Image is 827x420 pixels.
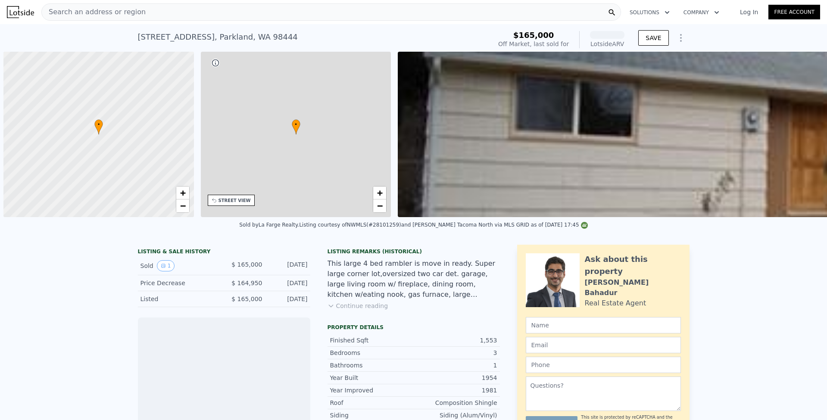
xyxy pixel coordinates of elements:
[138,31,298,43] div: [STREET_ADDRESS] , Parkland , WA 98444
[269,279,308,287] div: [DATE]
[414,398,497,407] div: Composition Shingle
[140,279,217,287] div: Price Decrease
[414,361,497,370] div: 1
[140,295,217,303] div: Listed
[414,336,497,345] div: 1,553
[218,197,251,204] div: STREET VIEW
[377,200,383,211] span: −
[180,187,185,198] span: +
[414,373,497,382] div: 1954
[328,248,500,255] div: Listing Remarks (Historical)
[231,296,262,302] span: $ 165,000
[330,373,414,382] div: Year Built
[513,31,554,40] span: $165,000
[414,348,497,357] div: 3
[526,317,681,333] input: Name
[585,298,646,308] div: Real Estate Agent
[330,348,414,357] div: Bedrooms
[292,119,300,134] div: •
[585,277,681,298] div: [PERSON_NAME] Bahadur
[526,357,681,373] input: Phone
[328,258,500,300] div: This large 4 bed rambler is move in ready. Super large corner lot,oversized two car det. garage, ...
[330,386,414,395] div: Year Improved
[677,5,726,20] button: Company
[373,199,386,212] a: Zoom out
[623,5,677,20] button: Solutions
[373,187,386,199] a: Zoom in
[414,411,497,420] div: Siding (Alum/Vinyl)
[330,411,414,420] div: Siding
[299,222,588,228] div: Listing courtesy of NWMLS (#28101259) and [PERSON_NAME] Tacoma North via MLS GRID as of [DATE] 17:45
[157,260,175,271] button: View historical data
[377,187,383,198] span: +
[292,121,300,128] span: •
[269,295,308,303] div: [DATE]
[328,302,388,310] button: Continue reading
[638,30,668,46] button: SAVE
[176,199,189,212] a: Zoom out
[138,248,310,257] div: LISTING & SALE HISTORY
[330,361,414,370] div: Bathrooms
[330,336,414,345] div: Finished Sqft
[7,6,34,18] img: Lotside
[585,253,681,277] div: Ask about this property
[94,119,103,134] div: •
[414,386,497,395] div: 1981
[581,222,588,229] img: NWMLS Logo
[526,337,681,353] input: Email
[730,8,768,16] a: Log In
[94,121,103,128] span: •
[269,260,308,271] div: [DATE]
[140,260,217,271] div: Sold
[328,324,500,331] div: Property details
[498,40,569,48] div: Off Market, last sold for
[590,40,624,48] div: Lotside ARV
[176,187,189,199] a: Zoom in
[42,7,146,17] span: Search an address or region
[180,200,185,211] span: −
[231,261,262,268] span: $ 165,000
[768,5,820,19] a: Free Account
[330,398,414,407] div: Roof
[231,280,262,286] span: $ 164,950
[239,222,299,228] div: Sold by La Farge Realty .
[672,29,690,47] button: Show Options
